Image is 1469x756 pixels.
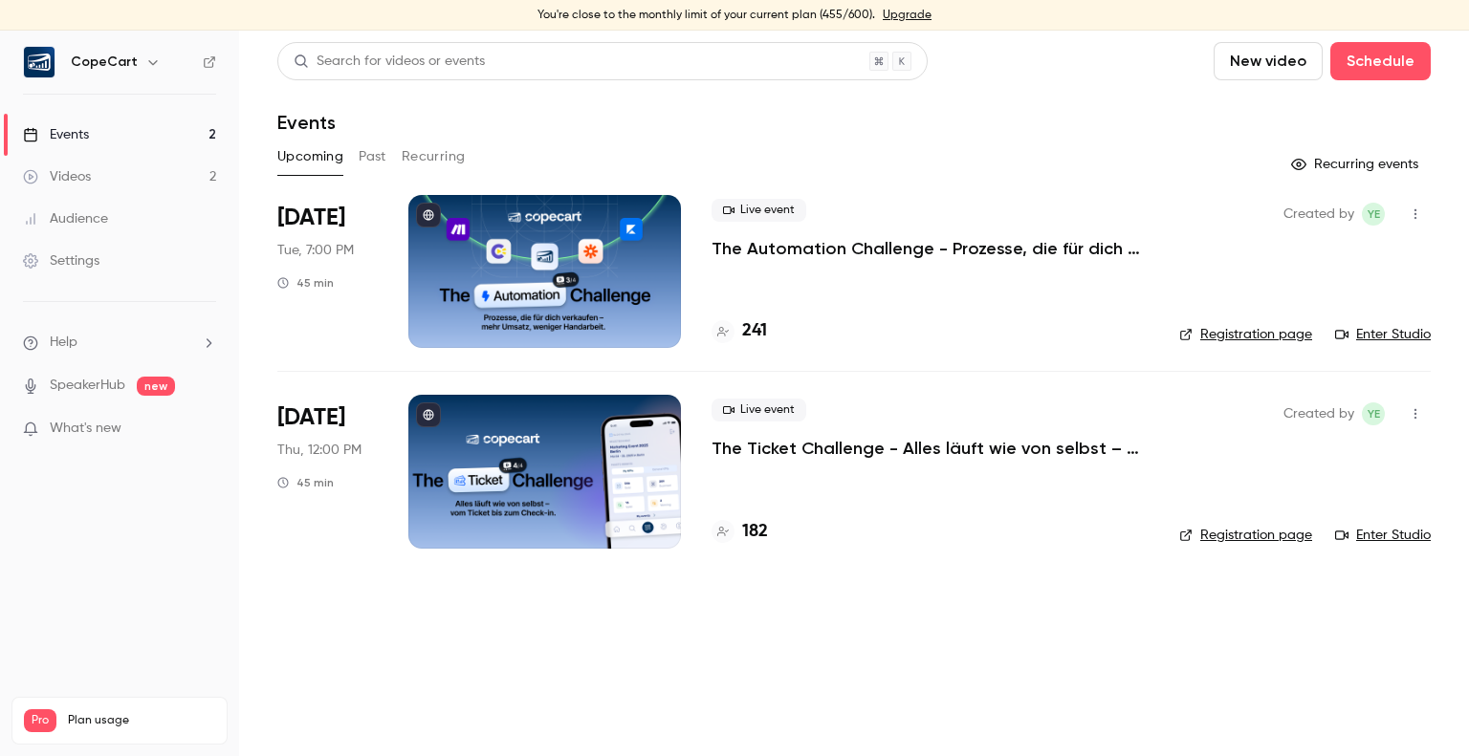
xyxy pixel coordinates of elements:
button: New video [1214,42,1323,80]
span: Yasamin Esfahani [1362,203,1385,226]
h4: 182 [742,519,768,545]
div: Events [23,125,89,144]
span: Help [50,333,77,353]
span: YE [1368,203,1380,226]
a: 241 [712,318,767,344]
div: Audience [23,209,108,228]
h6: CopeCart [71,53,138,72]
span: Tue, 7:00 PM [277,241,354,260]
div: Oct 9 Thu, 11:00 AM (Europe/Berlin) [277,395,378,548]
a: SpeakerHub [50,376,125,396]
div: 45 min [277,275,334,291]
a: Upgrade [883,8,932,23]
a: Registration page [1179,325,1312,344]
span: Created by [1283,203,1354,226]
div: Oct 7 Tue, 6:00 PM (Europe/Berlin) [277,195,378,348]
img: CopeCart [24,47,55,77]
span: Live event [712,199,806,222]
span: Yasamin Esfahani [1362,402,1385,425]
button: Past [359,141,386,172]
button: Schedule [1330,42,1431,80]
a: Enter Studio [1335,325,1431,344]
a: Enter Studio [1335,526,1431,545]
a: The Automation Challenge - Prozesse, die für dich verkaufen – mehr Umsatz, weniger Handarbeit [712,237,1149,260]
span: Live event [712,399,806,421]
span: new [137,377,175,396]
button: Recurring events [1283,149,1431,180]
a: 182 [712,519,768,545]
span: What's new [50,419,121,439]
button: Recurring [402,141,466,172]
span: [DATE] [277,203,345,233]
a: The Ticket Challenge - Alles läuft wie von selbst – vom Ticket bis zum Check-in [712,437,1149,460]
span: YE [1368,402,1380,425]
div: Search for videos or events [294,52,485,72]
span: [DATE] [277,402,345,433]
button: Upcoming [277,141,343,172]
div: Videos [23,167,91,186]
div: 45 min [277,475,334,490]
a: Registration page [1179,526,1312,545]
li: help-dropdown-opener [23,333,216,353]
h4: 241 [742,318,767,344]
span: Thu, 12:00 PM [277,441,362,460]
span: Pro [24,709,56,732]
span: Plan usage [68,713,215,728]
div: Settings [23,251,99,270]
span: Created by [1283,402,1354,425]
h1: Events [277,111,336,134]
